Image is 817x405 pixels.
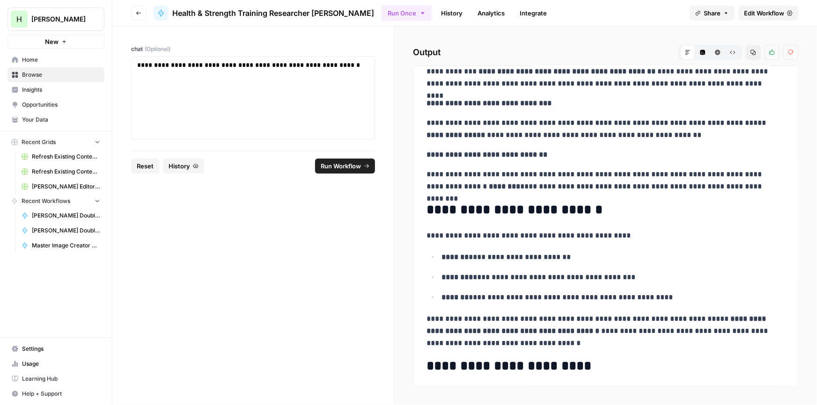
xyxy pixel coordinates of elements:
button: Run Once [382,5,432,21]
span: Usage [22,360,100,368]
a: [PERSON_NAME] Double Check Cases [17,208,104,223]
span: Your Data [22,116,100,124]
span: Learning Hub [22,375,100,383]
span: Recent Grids [22,138,56,146]
span: History [169,161,190,171]
span: H [16,14,22,25]
span: Browse [22,71,100,79]
button: Recent Workflows [7,194,104,208]
span: Insights [22,86,100,94]
span: [PERSON_NAME] Double Check Neversweat [32,226,100,235]
button: Workspace: Hasbrook [7,7,104,31]
span: (Optional) [145,45,170,53]
label: chat [131,45,375,53]
a: Insights [7,82,104,97]
span: [PERSON_NAME] [31,14,88,24]
span: Settings [22,345,100,353]
a: Edit Workflow [738,6,798,21]
a: Refresh Existing Content (1) [17,164,104,179]
a: Analytics [472,6,510,21]
span: Edit Workflow [744,8,784,18]
a: [PERSON_NAME] Double Check Neversweat [17,223,104,238]
a: Opportunities [7,97,104,112]
a: [PERSON_NAME] Editor Grid [17,179,104,194]
button: New [7,35,104,49]
a: Integrate [514,6,552,21]
a: Master Image Creator 3.0 [17,238,104,253]
span: Run Workflow [321,161,361,171]
span: [PERSON_NAME] Editor Grid [32,182,100,191]
span: Master Image Creator 3.0 [32,241,100,250]
span: Help + Support [22,390,100,398]
span: Refresh Existing Content (1) [32,167,100,176]
a: Settings [7,341,104,356]
span: Reset [137,161,154,171]
button: Help + Support [7,386,104,401]
a: Refresh Existing Content [DATE] Deleted AEO, doesn't work now [17,149,104,164]
span: Share [704,8,721,18]
h2: Output [413,45,798,60]
span: Opportunities [22,101,100,109]
span: Health & Strength Training Researcher [PERSON_NAME] [172,7,374,19]
a: Learning Hub [7,371,104,386]
span: New [45,37,59,46]
a: Home [7,52,104,67]
a: Health & Strength Training Researcher [PERSON_NAME] [154,6,374,21]
button: Share [690,6,735,21]
a: History [435,6,468,21]
a: Browse [7,67,104,82]
span: Recent Workflows [22,197,70,205]
a: Your Data [7,112,104,127]
button: Recent Grids [7,135,104,149]
button: Run Workflow [315,159,375,174]
span: [PERSON_NAME] Double Check Cases [32,211,100,220]
span: Home [22,56,100,64]
span: Refresh Existing Content [DATE] Deleted AEO, doesn't work now [32,152,100,161]
a: Usage [7,356,104,371]
button: History [163,159,204,174]
button: Reset [131,159,159,174]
